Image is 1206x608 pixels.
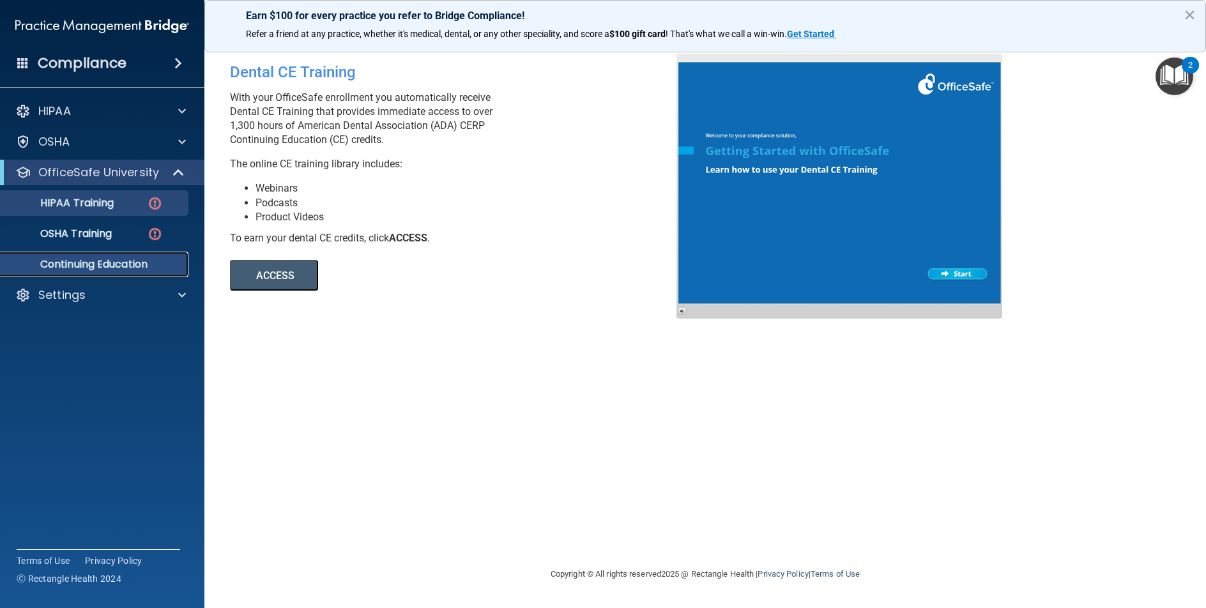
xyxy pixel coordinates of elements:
a: Privacy Policy [758,569,808,579]
button: ACCESS [230,260,318,291]
img: danger-circle.6113f641.png [147,195,163,211]
a: Get Started [787,29,836,39]
button: Open Resource Center, 2 new notifications [1156,57,1193,95]
p: Earn $100 for every practice you refer to Bridge Compliance! [246,10,1164,22]
p: OfficeSafe University [38,165,159,180]
a: Terms of Use [811,569,860,579]
span: ! That's what we call a win-win. [666,29,787,39]
p: With your OfficeSafe enrollment you automatically receive Dental CE Training that provides immedi... [230,91,686,147]
span: Refer a friend at any practice, whether it's medical, dental, or any other speciality, and score a [246,29,609,39]
span: Ⓒ Rectangle Health 2024 [17,572,121,585]
a: Terms of Use [17,554,70,567]
p: HIPAA Training [8,197,114,209]
div: Copyright © All rights reserved 2025 @ Rectangle Health | | [472,554,938,595]
p: OSHA Training [8,227,112,240]
li: Product Videos [256,210,686,224]
img: PMB logo [15,13,189,39]
p: Continuing Education [8,258,183,271]
strong: Get Started [787,29,834,39]
p: OSHA [38,134,70,149]
a: OfficeSafe University [15,165,185,180]
b: ACCESS [389,232,427,244]
button: Close [1184,4,1196,25]
strong: $100 gift card [609,29,666,39]
a: HIPAA [15,103,186,119]
a: Settings [15,287,186,303]
div: 2 [1188,65,1193,82]
iframe: Drift Widget Chat Controller [985,517,1191,568]
a: ACCESS [230,271,579,281]
a: Privacy Policy [85,554,142,567]
p: Settings [38,287,86,303]
p: HIPAA [38,103,71,119]
div: To earn your dental CE credits, click . [230,231,686,245]
li: Webinars [256,181,686,195]
h4: Compliance [38,54,126,72]
p: The online CE training library includes: [230,157,686,171]
li: Podcasts [256,196,686,210]
img: danger-circle.6113f641.png [147,226,163,242]
a: OSHA [15,134,186,149]
div: Dental CE Training [230,54,686,91]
